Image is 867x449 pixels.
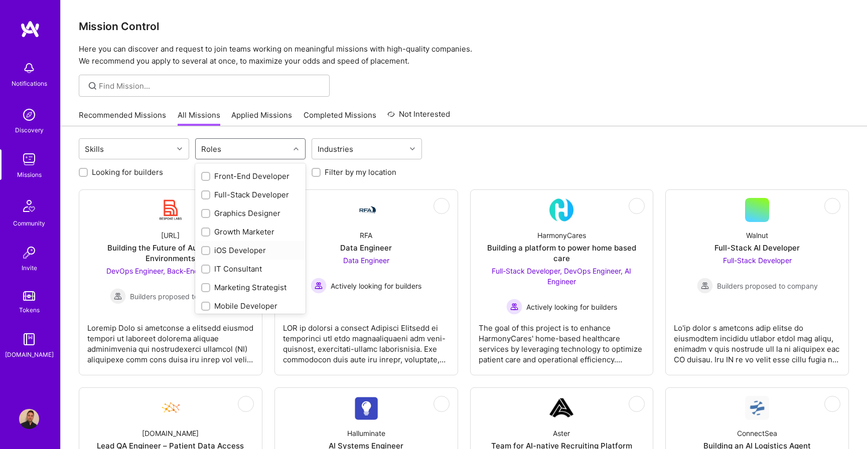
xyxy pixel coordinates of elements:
span: Data Engineer [343,256,389,265]
div: IT Consultant [201,264,300,274]
img: Builders proposed to company [110,288,126,304]
div: ConnectSea [737,428,777,438]
i: icon EyeClosed [438,202,446,210]
div: iOS Developer [201,245,300,256]
div: Aster [553,428,570,438]
div: Tokens [19,305,40,315]
div: Community [13,218,45,229]
span: DevOps Engineer, Back-End Developer [106,267,234,275]
div: Marketing Strategist [201,282,300,293]
div: [DOMAIN_NAME] [5,349,54,360]
div: Building a platform to power home based care [479,243,645,264]
div: Roles [199,142,224,156]
a: User Avatar [17,409,42,429]
div: [DOMAIN_NAME] [142,428,199,438]
a: Company LogoHarmonyCaresBuilding a platform to power home based careFull-Stack Developer, DevOps ... [479,198,645,367]
div: Invite [22,263,37,273]
div: Building the Future of Autonomous Environments [87,243,254,264]
div: Walnut [746,230,768,241]
img: Company Logo [159,198,183,222]
i: icon EyeClosed [828,202,836,210]
img: Company Logo [354,204,378,216]
img: Builders proposed to company [697,278,713,294]
i: icon EyeClosed [438,400,446,408]
i: icon EyeClosed [242,400,250,408]
i: icon Chevron [294,146,299,151]
div: Front-End Developer [201,171,300,181]
div: Discovery [15,125,44,135]
img: discovery [19,105,39,125]
i: icon EyeClosed [633,202,641,210]
div: Lo'ip dolor s ametcons adip elitse do eiusmodtem incididu utlabor etdol mag aliqu, enimadm v quis... [674,315,840,365]
span: Full-Stack Developer, DevOps Engineer, AI Engineer [492,267,631,286]
label: Looking for builders [92,167,163,177]
a: Not Interested [387,108,450,126]
div: Loremip Dolo si ametconse a elitsedd eiusmod tempori ut laboreet dolorema aliquae adminimvenia qu... [87,315,254,365]
img: logo [20,20,40,38]
a: Applied Missions [231,110,292,126]
a: Recommended Missions [79,110,166,126]
label: Filter by my location [325,167,396,177]
img: Company Logo [549,198,573,222]
div: Full-Stack Developer [201,189,300,200]
img: Invite [19,243,39,263]
img: Company Logo [159,396,183,420]
div: [URL] [161,230,180,241]
img: tokens [23,291,35,301]
div: Skills [82,142,106,156]
a: All Missions [178,110,220,126]
div: Industries [315,142,356,156]
div: Notifications [12,78,47,89]
img: Company Logo [549,396,573,420]
h3: Mission Control [79,20,849,33]
a: Company LogoRFAData EngineerData Engineer Actively looking for buildersActively looking for build... [283,198,450,367]
div: Missions [17,169,42,180]
div: Growth Marketer [201,227,300,237]
a: Company Logo[URL]Building the Future of Autonomous EnvironmentsDevOps Engineer, Back-End Develope... [87,198,254,367]
img: guide book [19,329,39,349]
span: Full-Stack Developer [723,256,792,265]
div: Mobile Developer [201,301,300,311]
div: HarmonyCares [537,230,586,241]
div: RFA [360,230,372,241]
i: icon SearchGrey [87,80,98,92]
a: WalnutFull-Stack AI DeveloperFull-Stack Developer Builders proposed to companyBuilders proposed t... [674,198,840,367]
span: Builders proposed to company [130,291,231,302]
div: Full-Stack AI Developer [714,243,800,253]
img: Company Logo [354,396,378,420]
img: bell [19,58,39,78]
div: LOR ip dolorsi a consect Adipisci Elitsedd ei temporinci utl etdo magnaaliquaeni adm veni-quisnos... [283,315,450,365]
span: Actively looking for builders [526,302,617,312]
span: Actively looking for builders [331,281,421,291]
i: icon EyeClosed [828,400,836,408]
span: Builders proposed to company [717,281,818,291]
input: Find Mission... [99,81,322,91]
div: The goal of this project is to enhance HarmonyCares' home-based healthcare services by leveraging... [479,315,645,365]
i: icon Chevron [410,146,415,151]
div: Graphics Designer [201,208,300,218]
img: Company Logo [745,396,769,420]
img: Actively looking for builders [506,299,522,315]
img: Actively looking for builders [311,278,327,294]
img: User Avatar [19,409,39,429]
a: Completed Missions [304,110,376,126]
img: Community [17,194,41,218]
div: Data Engineer [340,243,392,253]
img: teamwork [19,149,39,169]
p: Here you can discover and request to join teams working on meaningful missions with high-quality ... [79,43,849,67]
div: Halluminate [347,428,385,438]
i: icon Chevron [177,146,182,151]
i: icon EyeClosed [633,400,641,408]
